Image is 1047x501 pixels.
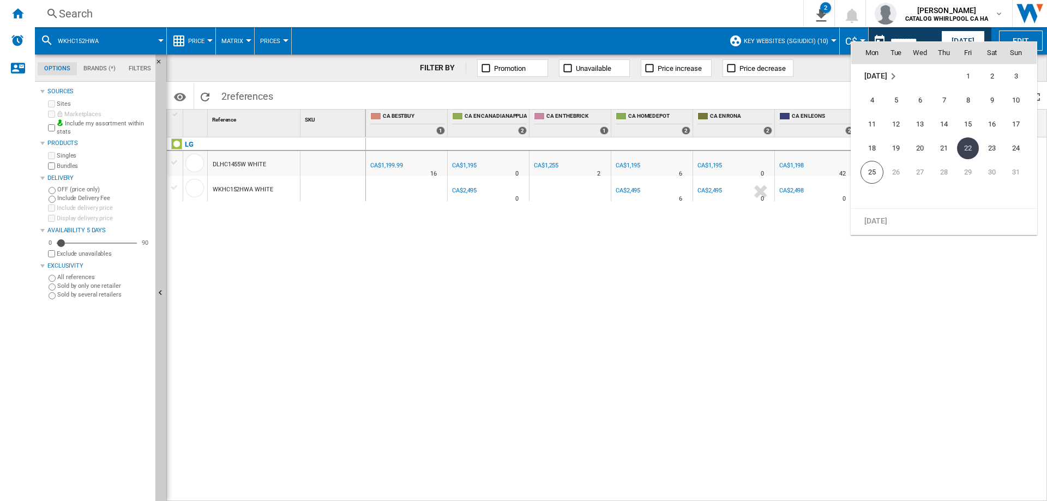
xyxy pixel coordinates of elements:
[1004,42,1037,64] th: Sun
[957,113,979,135] span: 15
[908,160,932,184] td: Wednesday August 27 2025
[1004,160,1037,184] td: Sunday August 31 2025
[1005,65,1027,87] span: 3
[980,64,1004,88] td: Saturday August 2 2025
[1004,112,1037,136] td: Sunday August 17 2025
[1004,136,1037,160] td: Sunday August 24 2025
[981,65,1003,87] span: 2
[851,42,884,64] th: Mon
[980,42,1004,64] th: Sat
[956,64,980,88] td: Friday August 1 2025
[851,184,1037,209] tr: Week undefined
[957,137,979,159] span: 22
[908,136,932,160] td: Wednesday August 20 2025
[932,160,956,184] td: Thursday August 28 2025
[933,89,955,111] span: 7
[1005,113,1027,135] span: 17
[957,89,979,111] span: 8
[884,136,908,160] td: Tuesday August 19 2025
[956,42,980,64] th: Fri
[851,160,1037,184] tr: Week 5
[885,137,907,159] span: 19
[851,136,1037,160] tr: Week 4
[851,64,932,88] td: August 2025
[981,137,1003,159] span: 23
[1004,64,1037,88] td: Sunday August 3 2025
[861,137,883,159] span: 18
[851,112,1037,136] tr: Week 3
[932,42,956,64] th: Thu
[908,42,932,64] th: Wed
[884,160,908,184] td: Tuesday August 26 2025
[884,42,908,64] th: Tue
[956,136,980,160] td: Friday August 22 2025
[933,113,955,135] span: 14
[932,112,956,136] td: Thursday August 14 2025
[909,113,931,135] span: 13
[851,88,1037,112] tr: Week 2
[909,137,931,159] span: 20
[861,161,883,184] span: 25
[884,88,908,112] td: Tuesday August 5 2025
[908,88,932,112] td: Wednesday August 6 2025
[932,136,956,160] td: Thursday August 21 2025
[932,88,956,112] td: Thursday August 7 2025
[980,112,1004,136] td: Saturday August 16 2025
[1005,137,1027,159] span: 24
[980,136,1004,160] td: Saturday August 23 2025
[851,208,1037,233] tr: Week undefined
[851,88,884,112] td: Monday August 4 2025
[981,113,1003,135] span: 16
[1004,88,1037,112] td: Sunday August 10 2025
[908,112,932,136] td: Wednesday August 13 2025
[861,89,883,111] span: 4
[851,42,1037,234] md-calendar: Calendar
[885,113,907,135] span: 12
[851,64,1037,88] tr: Week 1
[909,89,931,111] span: 6
[884,112,908,136] td: Tuesday August 12 2025
[956,112,980,136] td: Friday August 15 2025
[864,71,887,80] span: [DATE]
[851,112,884,136] td: Monday August 11 2025
[885,89,907,111] span: 5
[957,65,979,87] span: 1
[864,216,887,225] span: [DATE]
[981,89,1003,111] span: 9
[980,160,1004,184] td: Saturday August 30 2025
[956,88,980,112] td: Friday August 8 2025
[980,88,1004,112] td: Saturday August 9 2025
[933,137,955,159] span: 21
[861,113,883,135] span: 11
[851,160,884,184] td: Monday August 25 2025
[1005,89,1027,111] span: 10
[851,136,884,160] td: Monday August 18 2025
[956,160,980,184] td: Friday August 29 2025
